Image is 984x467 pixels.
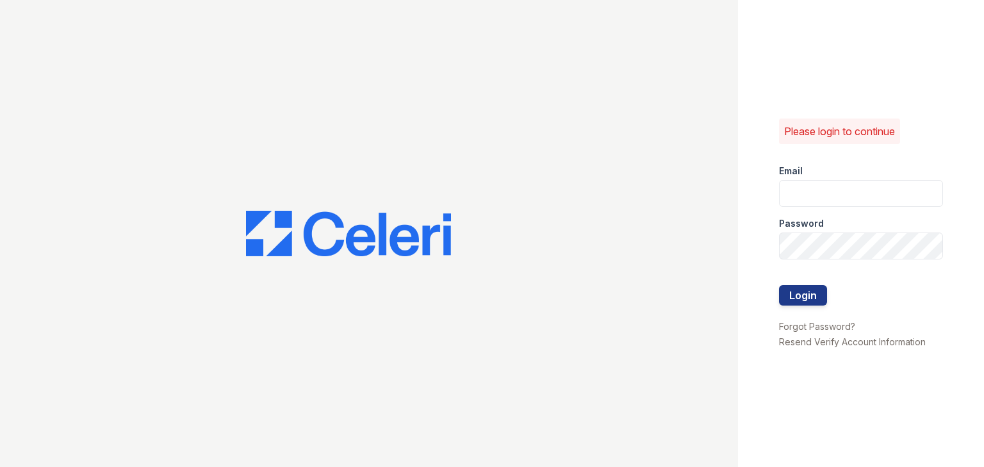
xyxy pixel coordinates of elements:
[779,285,827,306] button: Login
[246,211,451,257] img: CE_Logo_Blue-a8612792a0a2168367f1c8372b55b34899dd931a85d93a1a3d3e32e68fde9ad4.png
[784,124,895,139] p: Please login to continue
[779,336,926,347] a: Resend Verify Account Information
[779,321,855,332] a: Forgot Password?
[779,217,824,230] label: Password
[779,165,803,177] label: Email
